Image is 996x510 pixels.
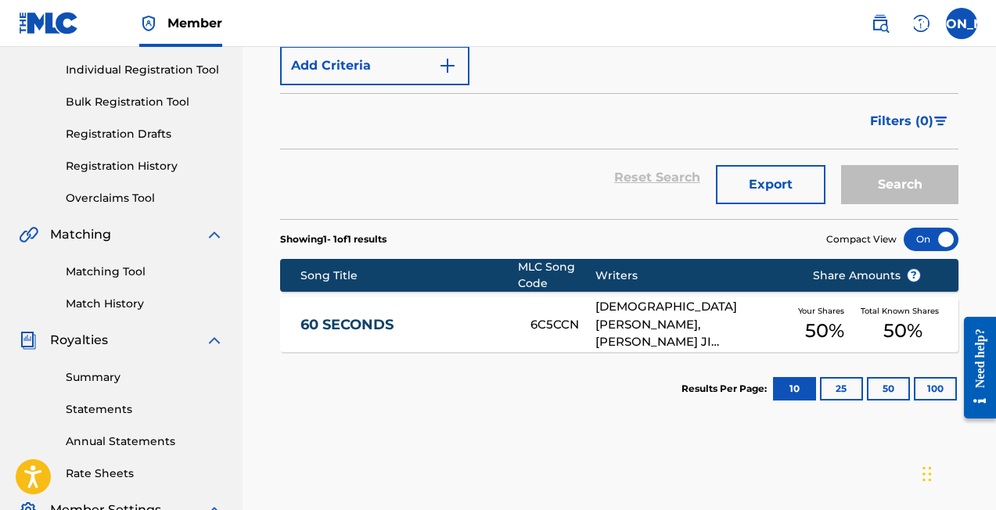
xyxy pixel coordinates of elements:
span: Filters ( 0 ) [870,112,933,131]
div: Help [905,8,937,39]
img: Top Rightsholder [139,14,158,33]
span: Compact View [826,232,897,246]
span: Royalties [50,331,108,350]
div: Drag [922,451,932,497]
span: Your Shares [798,305,850,317]
img: Royalties [19,331,38,350]
a: Public Search [865,8,896,39]
a: Registration Drafts [66,126,224,142]
a: Annual Statements [66,433,224,450]
img: search [871,14,890,33]
a: Registration History [66,158,224,174]
button: 25 [820,377,863,400]
div: MLC Song Code [518,259,595,292]
div: Song Title [300,268,518,284]
a: Individual Registration Tool [66,62,224,78]
a: Match History [66,296,224,312]
div: [DEMOGRAPHIC_DATA][PERSON_NAME], [PERSON_NAME] JI [PERSON_NAME] [595,298,789,351]
span: 50 % [805,317,844,345]
span: Matching [50,225,111,244]
button: 50 [867,377,910,400]
a: Matching Tool [66,264,224,280]
img: 9d2ae6d4665cec9f34b9.svg [438,56,457,75]
p: Showing 1 - 1 of 1 results [280,232,387,246]
span: Member [167,14,222,32]
img: filter [934,117,947,126]
iframe: Resource Center [952,300,996,434]
span: 50 % [883,317,922,345]
a: Statements [66,401,224,418]
img: Matching [19,225,38,244]
button: Filters (0) [861,102,958,141]
div: 6C5CCN [530,316,595,334]
button: Export [716,165,825,204]
img: expand [205,331,224,350]
div: Writers [595,268,789,284]
img: MLC Logo [19,12,79,34]
span: Share Amounts [813,268,921,284]
div: User Menu [946,8,977,39]
img: expand [205,225,224,244]
p: Results Per Page: [681,382,771,396]
a: Summary [66,369,224,386]
a: 60 SECONDS [300,316,509,334]
a: Rate Sheets [66,465,224,482]
button: Add Criteria [280,46,469,85]
button: 10 [773,377,816,400]
iframe: Chat Widget [918,435,996,510]
a: Overclaims Tool [66,190,224,207]
span: ? [908,269,920,282]
span: Total Known Shares [861,305,945,317]
button: 100 [914,377,957,400]
img: help [912,14,930,33]
a: Bulk Registration Tool [66,94,224,110]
